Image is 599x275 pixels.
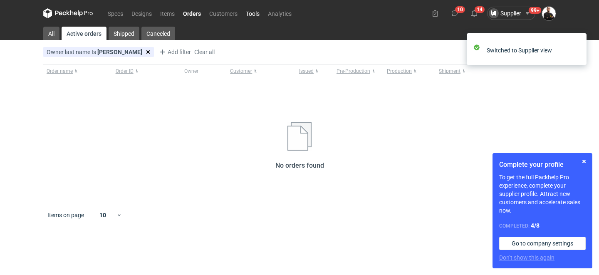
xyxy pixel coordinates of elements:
button: Skip for now [579,156,589,166]
a: Tools [242,8,264,18]
a: Customers [205,8,242,18]
div: Switched to Supplier view [487,46,574,55]
svg: Packhelp Pro [43,8,93,18]
h1: Complete your profile [499,160,586,170]
a: Specs [104,8,127,18]
p: To get the full Packhelp Pro experience, complete your supplier profile. Attract new customers an... [499,173,586,215]
button: Clear all [194,47,215,57]
strong: 4 / 8 [531,222,540,229]
button: Add filter [157,47,191,57]
button: Don’t show this again [499,253,554,262]
div: Owner last name Is [43,47,142,57]
strong: [PERSON_NAME] [97,49,142,55]
a: Items [156,8,179,18]
div: Completed: [499,221,586,230]
a: All [43,27,59,40]
a: Analytics [264,8,296,18]
img: Adam Fabirkiewicz [542,7,556,20]
button: 14 [468,7,481,20]
div: 10 [89,209,116,221]
span: Items on page [47,211,84,219]
a: Designs [127,8,156,18]
button: 10 [448,7,461,20]
a: Shipped [109,27,139,40]
span: Add filter [158,47,191,57]
div: Supplier [489,8,521,18]
span: Clear all [194,49,215,55]
button: Supplier99+ [487,7,542,20]
button: close [574,46,580,55]
a: Canceled [141,27,175,40]
div: 99+ [531,7,540,13]
button: Owner last name Is [PERSON_NAME] [43,47,142,57]
a: Orders [179,8,205,18]
h2: No orders found [275,161,324,171]
a: Go to company settings [499,237,586,250]
a: Active orders [62,27,106,40]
